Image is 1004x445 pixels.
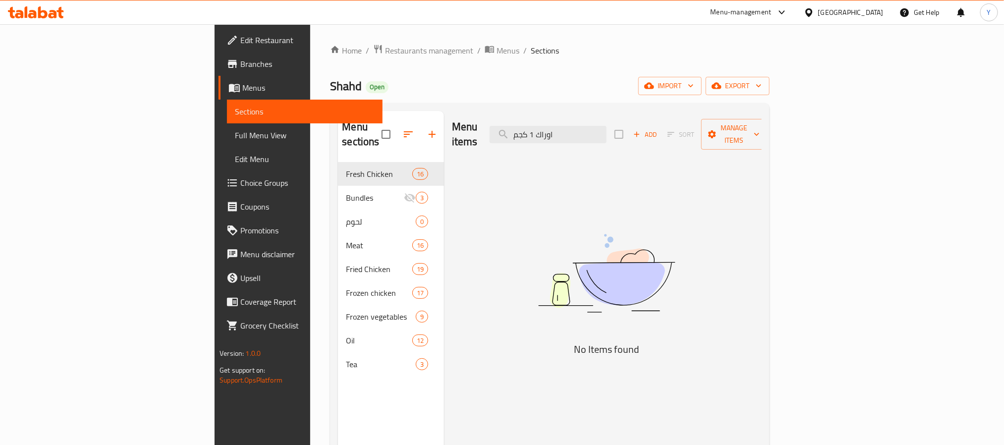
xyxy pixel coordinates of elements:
span: Fried Chicken [346,263,412,275]
span: 1.0.0 [246,347,261,360]
h5: No Items found [483,341,730,357]
span: Edit Menu [235,153,374,165]
span: Sections [235,106,374,117]
span: لحوم [346,216,415,227]
a: Branches [219,52,382,76]
a: Full Menu View [227,123,382,147]
span: Meat [346,239,412,251]
span: 17 [413,288,428,298]
span: Bundles [346,192,403,204]
input: search [490,126,607,143]
span: 0 [416,217,428,226]
a: Coupons [219,195,382,219]
div: items [412,334,428,346]
nav: Menu sections [338,158,444,380]
span: Grocery Checklist [240,320,374,332]
span: Y [987,7,991,18]
span: 19 [413,265,428,274]
nav: breadcrumb [330,44,769,57]
div: لحوم0 [338,210,444,233]
button: Add section [420,122,444,146]
li: / [523,45,527,56]
span: Tea [346,358,415,370]
button: import [638,77,702,95]
span: Full Menu View [235,129,374,141]
span: export [714,80,762,92]
div: items [412,168,428,180]
span: Coupons [240,201,374,213]
span: Upsell [240,272,374,284]
a: Upsell [219,266,382,290]
a: Edit Restaurant [219,28,382,52]
span: Menus [242,82,374,94]
a: Menus [219,76,382,100]
div: [GEOGRAPHIC_DATA] [818,7,884,18]
span: import [646,80,694,92]
span: Coverage Report [240,296,374,308]
span: 16 [413,169,428,179]
span: Version: [220,347,244,360]
a: Menu disclaimer [219,242,382,266]
div: items [416,216,428,227]
a: Menus [485,44,519,57]
span: Sections [531,45,559,56]
h2: Menu items [452,119,478,149]
div: Menu-management [711,6,772,18]
div: Frozen vegetables9 [338,305,444,329]
button: export [706,77,770,95]
span: Edit Restaurant [240,34,374,46]
a: Restaurants management [373,44,473,57]
span: Oil [346,334,412,346]
div: items [412,239,428,251]
div: Tea3 [338,352,444,376]
span: Choice Groups [240,177,374,189]
div: items [416,358,428,370]
div: items [412,287,428,299]
div: Meat16 [338,233,444,257]
span: Menus [497,45,519,56]
span: Add item [629,127,661,142]
span: 9 [416,312,428,322]
img: dish.svg [483,208,730,339]
a: Coverage Report [219,290,382,314]
li: / [477,45,481,56]
span: Select section first [661,127,701,142]
a: Edit Menu [227,147,382,171]
div: Frozen chicken17 [338,281,444,305]
span: 3 [416,193,428,203]
button: Manage items [701,119,768,150]
span: Add [632,129,659,140]
span: Branches [240,58,374,70]
div: items [416,192,428,204]
div: items [412,263,428,275]
a: Support.OpsPlatform [220,374,282,387]
div: Bundles3 [338,186,444,210]
span: 12 [413,336,428,345]
span: Frozen chicken [346,287,412,299]
span: 16 [413,241,428,250]
span: Sort sections [396,122,420,146]
div: items [416,311,428,323]
span: Frozen vegetables [346,311,415,323]
span: Fresh Chicken [346,168,412,180]
span: Select all sections [376,124,396,145]
div: Oil12 [338,329,444,352]
span: Promotions [240,224,374,236]
a: Choice Groups [219,171,382,195]
span: Menu disclaimer [240,248,374,260]
div: Fresh Chicken16 [338,162,444,186]
a: Grocery Checklist [219,314,382,337]
button: Add [629,127,661,142]
a: Sections [227,100,382,123]
span: Restaurants management [385,45,473,56]
span: Get support on: [220,364,265,377]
